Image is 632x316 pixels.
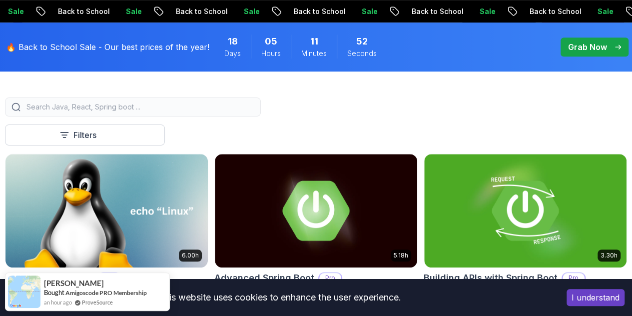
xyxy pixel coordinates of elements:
span: 11 Minutes [310,34,318,48]
span: [PERSON_NAME] [44,279,104,287]
p: Back to School [50,6,118,16]
img: Linux Fundamentals card [5,154,208,267]
div: This website uses cookies to enhance the user experience. [7,286,552,308]
img: Advanced Spring Boot card [215,154,417,267]
h2: Linux Fundamentals [5,271,93,285]
p: Back to School [522,6,590,16]
button: Accept cookies [567,289,625,306]
img: provesource social proof notification image [8,275,40,308]
span: 52 Seconds [356,34,368,48]
h2: Building APIs with Spring Boot [424,271,558,285]
a: ProveSource [82,298,113,306]
p: Sale [236,6,268,16]
p: Pro [319,273,341,283]
p: 3.30h [601,251,618,259]
p: Back to School [286,6,354,16]
p: Sale [590,6,622,16]
p: Back to School [168,6,236,16]
span: 18 Days [228,34,238,48]
button: Filters [5,124,165,145]
a: Advanced Spring Boot card5.18hAdvanced Spring BootProDive deep into Spring Boot with our advanced... [214,153,418,308]
img: Building APIs with Spring Boot card [424,154,627,267]
span: an hour ago [44,298,72,306]
p: 6.00h [182,251,199,259]
span: Seconds [347,48,377,58]
input: Search Java, React, Spring boot ... [24,102,254,112]
p: Sale [354,6,386,16]
p: Sale [118,6,150,16]
p: 5.18h [394,251,408,259]
p: Sale [472,6,504,16]
span: Hours [261,48,281,58]
span: Days [224,48,241,58]
p: Grab Now [568,41,607,53]
p: Filters [73,129,96,141]
span: 5 Hours [265,34,277,48]
span: Bought [44,288,64,296]
p: 🔥 Back to School Sale - Our best prices of the year! [6,41,209,53]
p: Pro [563,273,585,283]
a: Amigoscode PRO Membership [65,289,147,296]
a: Linux Fundamentals card6.00hLinux FundamentalsProLearn the fundamentals of Linux and how to use t... [5,153,208,308]
h2: Advanced Spring Boot [214,271,314,285]
span: Minutes [301,48,327,58]
p: Back to School [404,6,472,16]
